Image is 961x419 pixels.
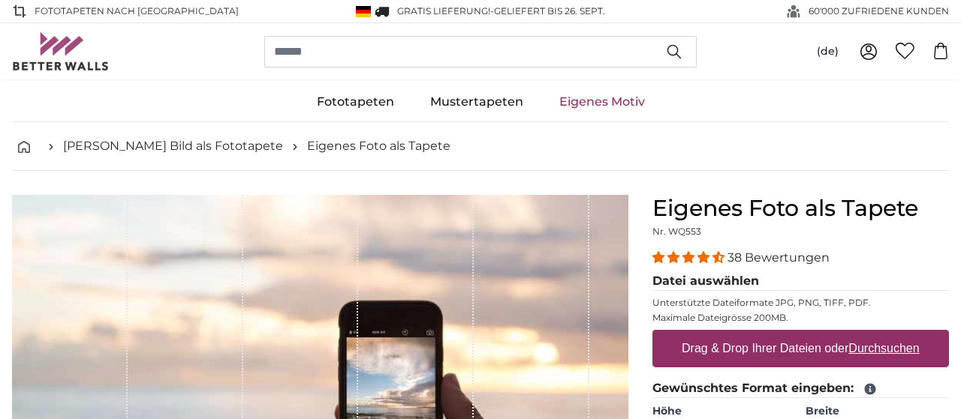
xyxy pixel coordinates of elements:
[494,5,605,16] span: Geliefert bis 26. Sept.
[652,272,949,291] legend: Datei auswählen
[307,137,450,155] a: Eigenes Foto als Tapete
[541,82,663,121] a: Eigenes Motiv
[676,334,926,364] label: Drag & Drop Ihrer Dateien oder
[12,122,949,171] nav: breadcrumbs
[412,82,541,121] a: Mustertapeten
[652,297,949,309] p: Unterstützte Dateiformate JPG, PNG, TIFF, PDF.
[652,250,728,265] span: 4.34 stars
[12,32,110,70] img: Betterwalls
[356,6,371,17] img: Deutschland
[805,38,851,65] button: (de)
[490,5,605,16] span: -
[35,4,239,18] span: Fototapeten nach [GEOGRAPHIC_DATA]
[652,312,949,324] p: Maximale Dateigrösse 200MB.
[849,342,920,355] u: Durchsuchen
[299,82,412,121] a: Fototapeten
[809,4,949,18] span: 60'000 ZUFRIEDENE KUNDEN
[652,226,701,237] span: Nr. WQ553
[728,250,830,265] span: 38 Bewertungen
[397,5,490,16] span: GRATIS Lieferung!
[652,379,949,398] legend: Gewünschtes Format eingeben:
[652,404,796,419] label: Höhe
[63,137,283,155] a: [PERSON_NAME] Bild als Fototapete
[806,404,949,419] label: Breite
[652,195,949,222] h1: Eigenes Foto als Tapete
